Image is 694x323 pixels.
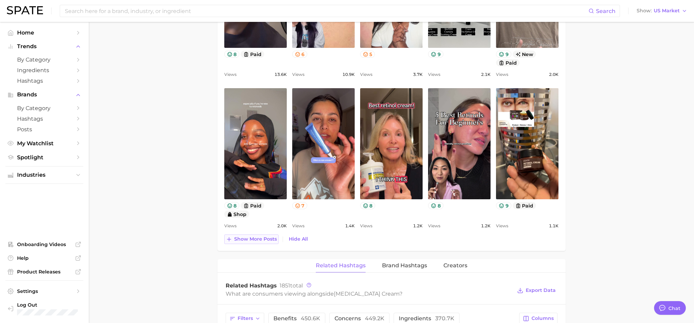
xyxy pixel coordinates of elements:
span: concerns [335,316,384,321]
span: 3.7k [413,70,423,79]
span: 2.1k [481,70,491,79]
span: Views [292,222,304,230]
span: Search [596,8,615,14]
span: Views [496,222,508,230]
span: Brands [17,92,72,98]
span: Columns [532,315,554,321]
span: 449.2k [365,315,384,322]
span: Related Hashtags [316,263,366,269]
button: 5 [360,51,375,58]
span: benefits [273,316,320,321]
span: Brand Hashtags [382,263,427,269]
button: 9 [428,51,443,58]
span: 10.9k [342,70,355,79]
span: 370.7k [435,315,454,322]
span: Views [224,222,237,230]
a: Home [5,27,83,38]
a: Settings [5,286,83,296]
button: Export Data [515,286,557,295]
a: Hashtags [5,113,83,124]
span: new [513,51,536,58]
span: 1.2k [481,222,491,230]
button: 6 [292,51,308,58]
a: Hashtags [5,76,83,86]
span: ingredients [399,316,454,321]
input: Search here for a brand, industry, or ingredient [64,5,589,17]
img: SPATE [7,6,43,14]
span: Ingredients [17,67,72,73]
button: 8 [360,202,376,209]
span: Home [17,29,72,36]
span: Hashtags [17,116,72,122]
span: by Category [17,105,72,111]
span: Product Releases [17,269,72,275]
a: Posts [5,124,83,135]
span: Log Out [17,302,78,308]
button: paid [496,59,520,66]
span: Hide All [289,236,308,242]
a: Log out. Currently logged in with e-mail farnell.ar@pg.com. [5,300,83,318]
button: 8 [224,51,240,58]
button: 8 [224,202,240,209]
button: Hide All [287,234,310,244]
button: Industries [5,170,83,180]
button: shop [224,211,250,218]
span: Views [292,70,304,79]
a: Ingredients [5,65,83,76]
span: Views [360,222,372,230]
span: total [280,282,303,289]
button: 7 [292,202,308,209]
button: Show more posts [224,234,279,244]
span: Views [360,70,372,79]
span: by Category [17,56,72,63]
span: 450.6k [301,315,320,322]
a: Onboarding Videos [5,239,83,250]
span: My Watchlist [17,140,72,147]
span: 13.6k [274,70,287,79]
span: Industries [17,172,72,178]
a: Help [5,253,83,263]
span: 2.0k [277,222,287,230]
span: [MEDICAL_DATA] cream [334,291,399,297]
span: 1.4k [345,222,355,230]
span: Help [17,255,72,261]
span: 2.0k [549,70,558,79]
span: Hashtags [17,78,72,84]
button: 9 [496,51,511,58]
a: My Watchlist [5,138,83,149]
span: Filters [238,315,253,321]
span: Show more posts [234,236,277,242]
span: Trends [17,43,72,50]
span: Onboarding Videos [17,241,72,247]
span: Creators [443,263,467,269]
button: Trends [5,41,83,52]
a: Spotlight [5,152,83,163]
span: Views [224,70,237,79]
button: paid [241,202,264,209]
span: Views [496,70,508,79]
span: 1851 [280,282,290,289]
span: 1.1k [549,222,558,230]
span: Settings [17,288,72,294]
button: paid [513,202,536,209]
span: Posts [17,126,72,133]
button: paid [241,51,264,58]
span: Views [428,70,440,79]
button: Brands [5,90,83,100]
span: 1.2k [413,222,423,230]
button: ShowUS Market [635,6,689,15]
a: by Category [5,54,83,65]
a: Product Releases [5,267,83,277]
button: 9 [496,202,511,209]
span: US Market [654,9,680,13]
span: Views [428,222,440,230]
span: Show [637,9,652,13]
button: 8 [428,202,443,209]
a: by Category [5,103,83,113]
span: Related Hashtags [226,282,277,289]
div: What are consumers viewing alongside ? [226,289,512,298]
span: Spotlight [17,154,72,161]
span: Export Data [526,287,556,293]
